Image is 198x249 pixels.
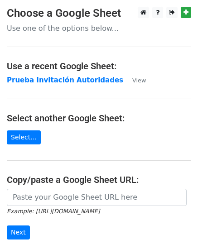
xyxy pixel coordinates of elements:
input: Next [7,225,30,239]
a: Prueba Invitación Autoridades [7,76,123,84]
small: View [132,77,146,84]
h4: Copy/paste a Google Sheet URL: [7,174,191,185]
a: Select... [7,130,41,144]
h4: Select another Google Sheet: [7,113,191,124]
small: Example: [URL][DOMAIN_NAME] [7,208,100,215]
a: View [123,76,146,84]
h4: Use a recent Google Sheet: [7,61,191,72]
p: Use one of the options below... [7,24,191,33]
input: Paste your Google Sheet URL here [7,189,187,206]
h3: Choose a Google Sheet [7,7,191,20]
